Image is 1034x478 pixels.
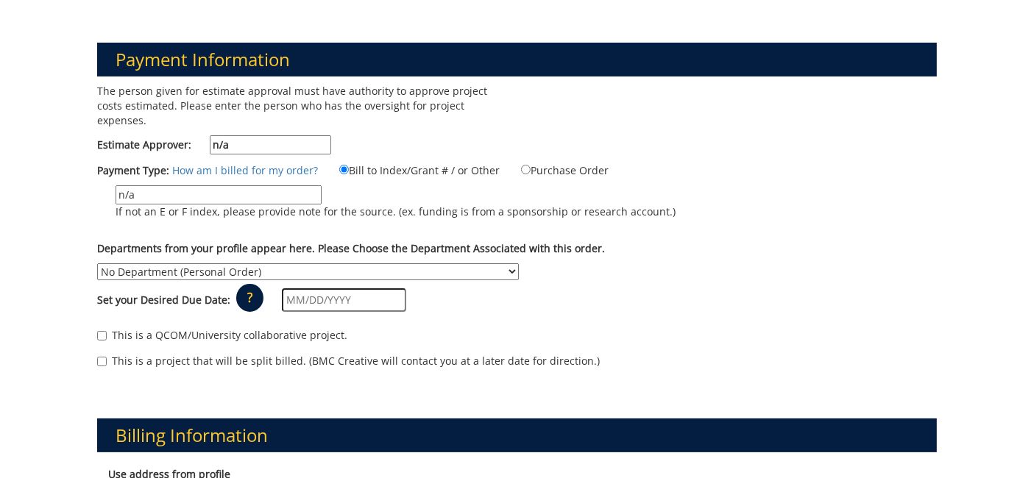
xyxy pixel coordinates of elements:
[321,162,500,178] label: Bill to Index/Grant # / or Other
[521,165,531,174] input: Purchase Order
[97,331,107,340] input: This is a QCOM/University collaborative project.
[236,284,263,312] p: ?
[210,135,331,154] input: Estimate Approver:
[282,288,406,312] input: MM/DD/YYYY
[97,84,506,128] p: The person given for estimate approval must have authority to approve project costs estimated. Pl...
[97,163,169,178] label: Payment Type:
[116,185,322,204] input: If not an E or F index, please provide note for the source. (ex. funding is from a sponsorship or...
[97,135,331,154] label: Estimate Approver:
[97,241,605,256] label: Departments from your profile appear here. Please Choose the Department Associated with this order.
[97,418,937,452] h3: Billing Information
[339,165,349,174] input: Bill to Index/Grant # / or Other
[116,204,676,219] p: If not an E or F index, please provide note for the source. (ex. funding is from a sponsorship or...
[97,43,937,76] h3: Payment Information
[172,163,318,177] a: How am I billed for my order?
[97,293,230,307] label: Set your Desired Due Date:
[97,354,600,368] label: This is a project that will be split billed. (BMC Creative will contact you at a later date for d...
[97,357,107,366] input: This is a project that will be split billed. (BMC Creative will contact you at a later date for d...
[97,328,347,343] label: This is a QCOM/University collaborative project.
[503,162,609,178] label: Purchase Order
